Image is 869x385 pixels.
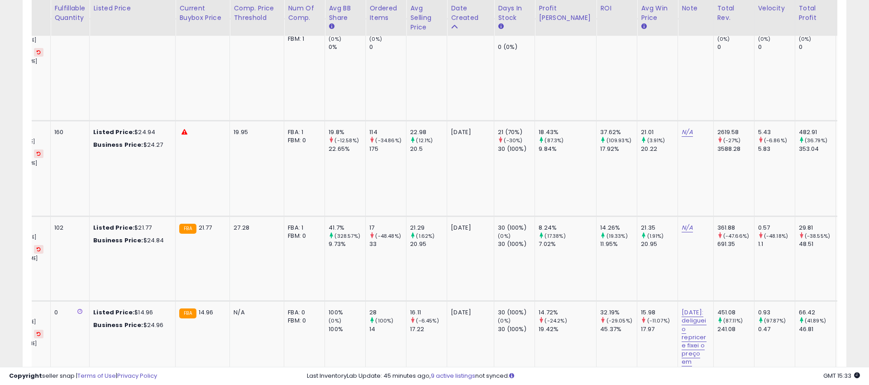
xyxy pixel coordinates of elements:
small: (17.38%) [544,232,565,240]
div: Note [682,4,709,13]
div: 27.28 [234,224,277,232]
div: 451.08 [717,308,754,317]
div: 691.35 [717,240,754,248]
div: 22.65% [329,145,365,153]
div: 7.02% [539,240,596,248]
small: (0%) [717,35,730,43]
div: 0 (0%) [498,43,535,51]
div: Comp. Price Threshold [234,4,280,23]
div: 14 [369,325,406,333]
div: $24.94 [93,128,168,136]
div: ROI [600,4,633,13]
strong: Copyright [9,371,42,380]
div: 20.95 [641,240,678,248]
small: (-48.18%) [764,232,788,240]
b: Listed Price: [93,128,134,136]
a: Terms of Use [77,371,116,380]
div: 30 (100%) [498,325,535,333]
div: Avg Selling Price [410,4,443,32]
div: 114 [369,128,406,136]
div: 0 [369,43,406,51]
div: 102 [54,224,82,232]
div: Days In Stock [498,4,531,23]
div: 41.7% [329,224,365,232]
small: (87.11%) [723,317,743,324]
div: 16.11 [410,308,447,317]
div: 482.91 [799,128,836,136]
span: 14.96 [199,308,214,317]
div: 45.37% [600,325,637,333]
div: 100% [329,325,365,333]
small: Avg Win Price. [641,23,646,31]
small: (-47.66%) [723,232,749,240]
small: (0%) [329,317,341,324]
small: (19.33%) [606,232,628,240]
div: 5.43 [758,128,795,136]
div: Ordered Items [369,4,402,23]
div: 17.92% [600,145,637,153]
div: 37.62% [600,128,637,136]
small: (0%) [498,232,511,240]
div: 0.93 [758,308,795,317]
div: 17.22 [410,325,447,333]
div: 9.84% [539,145,596,153]
small: (-34.86%) [375,137,401,144]
small: (0%) [369,35,382,43]
div: Avg BB Share [329,4,362,23]
small: (-24.2%) [544,317,567,324]
div: 18.43% [539,128,596,136]
div: FBM: 0 [288,136,318,144]
small: (0%) [758,35,771,43]
small: (41.89%) [805,317,826,324]
div: 21.01 [641,128,678,136]
div: Avg Win Price [641,4,674,23]
small: (-11.07%) [647,317,670,324]
div: 0.47 [758,325,795,333]
div: 15.98 [641,308,678,317]
div: $24.84 [93,236,168,245]
small: (328.57%) [334,232,360,240]
div: [DATE] [451,224,487,232]
div: 9.73% [329,240,365,248]
div: Fulfillable Quantity [54,4,86,23]
div: FBA: 1 [288,224,318,232]
small: (3.91%) [647,137,665,144]
small: (36.79%) [805,137,827,144]
div: 29.81 [799,224,836,232]
div: 21.29 [410,224,447,232]
div: 100% [329,308,365,317]
div: 32.19% [600,308,637,317]
div: 3588.28 [717,145,754,153]
a: [DATE]: deliguei o repricer e fixei o preço em 16.97 [682,308,706,375]
small: (0%) [498,317,511,324]
div: 21 (70%) [498,128,535,136]
small: (109.93%) [606,137,631,144]
div: 19.95 [234,128,277,136]
div: 30 (100%) [498,308,535,317]
div: 30 (100%) [498,240,535,248]
div: 28 [369,308,406,317]
div: $24.27 [93,141,168,149]
div: 353.04 [799,145,836,153]
div: 0 [717,43,754,51]
div: 19.8% [329,128,365,136]
small: Days In Stock. [498,23,503,31]
small: (-29.05%) [606,317,632,324]
div: 14.72% [539,308,596,317]
div: 0 [54,308,82,317]
div: FBM: 0 [288,317,318,325]
div: 5.83 [758,145,795,153]
div: 21.35 [641,224,678,232]
small: (-38.55%) [805,232,830,240]
span: 21.77 [199,223,212,232]
div: 0.57 [758,224,795,232]
div: 19.42% [539,325,596,333]
small: Avg BB Share. [329,23,334,31]
b: Business Price: [93,140,143,149]
div: Profit [PERSON_NAME] [539,4,592,23]
div: Total Rev. [717,4,750,23]
small: (-48.48%) [375,232,401,240]
small: (-6.45%) [416,317,439,324]
div: 160 [54,128,82,136]
div: FBA: 0 [288,308,318,317]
